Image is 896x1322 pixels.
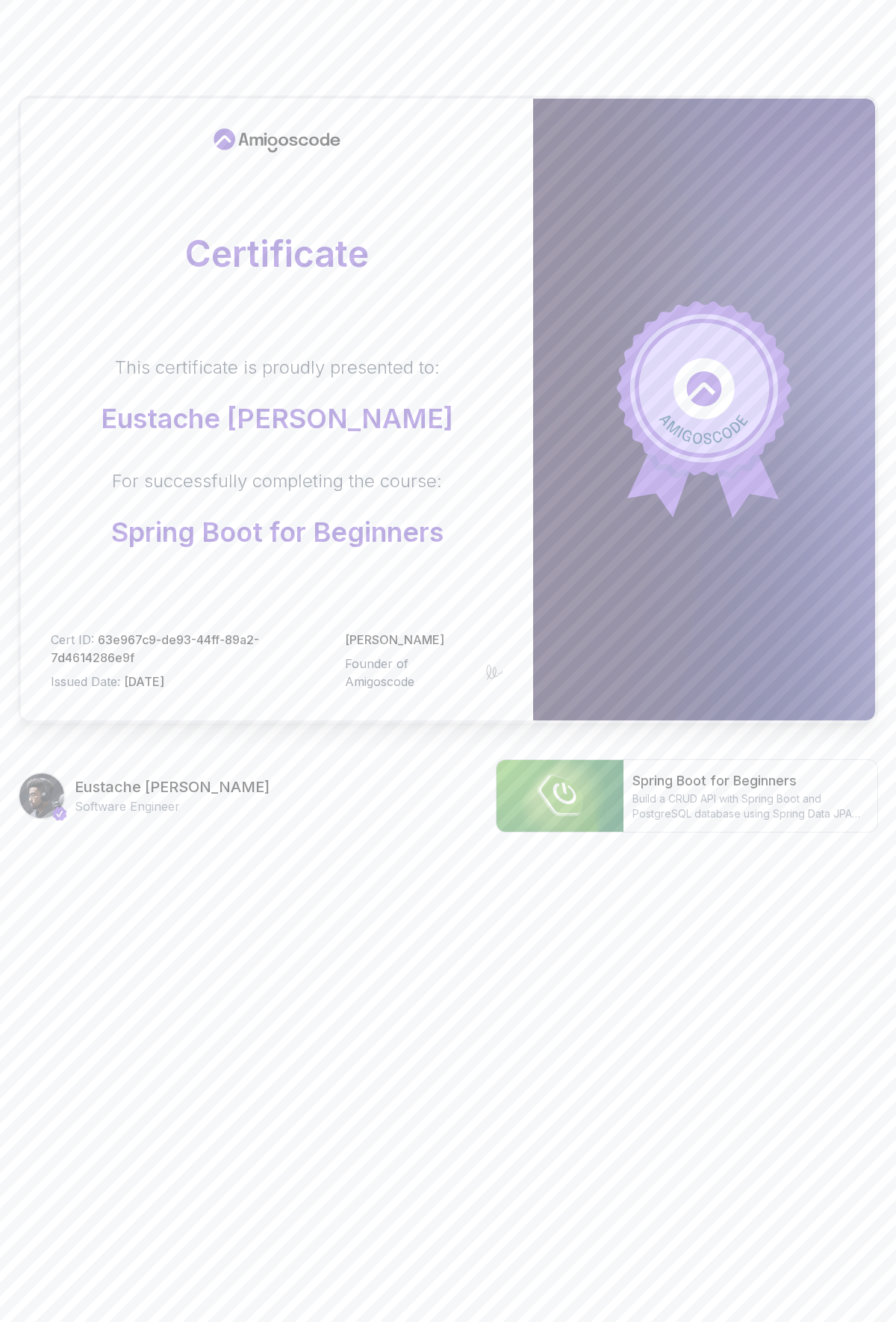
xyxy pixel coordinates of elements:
p: Eustache [PERSON_NAME] [101,404,453,433]
p: Cert ID: [51,631,333,667]
h2: Certificate [51,236,503,272]
p: [PERSON_NAME] [345,631,503,649]
p: Software Engineer [75,797,270,815]
h2: Spring Boot for Beginners [632,770,868,791]
p: Build a CRUD API with Spring Boot and PostgreSQL database using Spring Data JPA and Spring AI [632,791,868,821]
p: Issued Date: [51,673,333,691]
p: Spring Boot for Beginners [111,517,444,547]
span: [DATE] [124,674,164,689]
img: Eustache Kamala Katembo [19,773,64,818]
h3: Eustache [PERSON_NAME] [75,776,270,797]
p: This certificate is proudly presented to: [101,356,453,380]
p: Founder of Amigoscode [345,655,477,691]
img: course thumbnail [497,760,623,832]
a: course thumbnailSpring Boot for BeginnersBuild a CRUD API with Spring Boot and PostgreSQL databas... [496,759,878,833]
p: For successfully completing the course: [111,469,444,493]
span: 63e967c9-de93-44ff-89a2-7d4614286e9f [51,632,259,665]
